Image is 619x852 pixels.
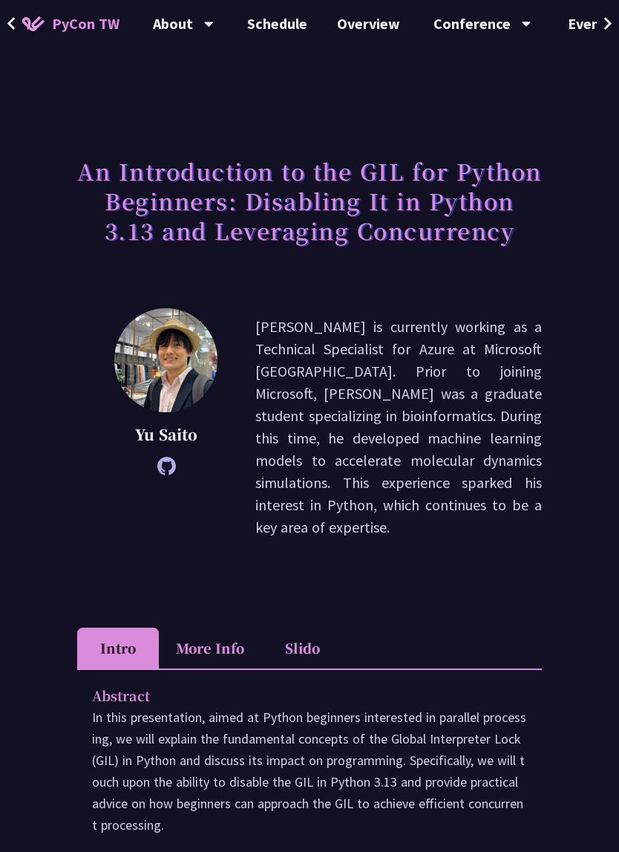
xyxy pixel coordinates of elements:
[7,5,134,42] a: PyCon TW
[114,423,218,446] p: Yu Saito
[114,308,217,412] img: Yu Saito
[92,685,497,706] p: Abstract
[22,16,45,31] img: Home icon of PyCon TW 2025
[159,628,261,669] li: More Info
[261,628,343,669] li: Slido
[255,316,542,539] p: [PERSON_NAME] is currently working as a Technical Specialist for Azure at Microsoft [GEOGRAPHIC_D...
[77,149,542,253] h1: An Introduction to the GIL for Python Beginners: Disabling It in Python 3.13 and Leveraging Concu...
[52,13,119,35] span: PyCon TW
[92,706,527,836] p: In this presentation, aimed at Python beginners interested in parallel processing, we will explai...
[77,628,159,669] li: Intro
